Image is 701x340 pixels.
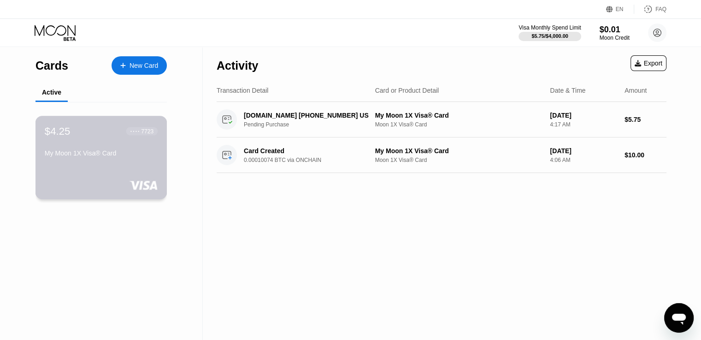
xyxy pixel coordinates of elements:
[130,130,140,132] div: ● ● ● ●
[244,112,370,119] div: [DOMAIN_NAME] [PHONE_NUMBER] US
[42,89,61,96] div: Active
[550,157,617,163] div: 4:06 AM
[635,60,662,67] div: Export
[36,116,166,199] div: $4.25● ● ● ●7723My Moon 1X Visa® Card
[112,56,167,75] div: New Card
[244,147,370,155] div: Card Created
[518,24,581,31] div: Visa Monthly Spend Limit
[550,121,617,128] div: 4:17 AM
[550,112,617,119] div: [DATE]
[531,33,568,39] div: $5.75 / $4,000.00
[45,149,158,157] div: My Moon 1X Visa® Card
[550,87,585,94] div: Date & Time
[217,102,666,137] div: [DOMAIN_NAME] [PHONE_NUMBER] USPending PurchaseMy Moon 1X Visa® CardMoon 1X Visa® Card[DATE]4:17 ...
[375,147,543,155] div: My Moon 1X Visa® Card
[244,157,380,163] div: 0.00010074 BTC via ONCHAIN
[600,25,630,35] div: $0.01
[616,6,624,12] div: EN
[141,128,153,134] div: 7723
[655,6,666,12] div: FAQ
[45,125,71,137] div: $4.25
[624,116,666,123] div: $5.75
[375,157,543,163] div: Moon 1X Visa® Card
[375,87,439,94] div: Card or Product Detail
[217,87,268,94] div: Transaction Detail
[130,62,158,70] div: New Card
[375,112,543,119] div: My Moon 1X Visa® Card
[550,147,617,155] div: [DATE]
[600,25,630,41] div: $0.01Moon Credit
[600,35,630,41] div: Moon Credit
[630,55,666,71] div: Export
[664,303,694,333] iframe: Button to launch messaging window
[518,24,581,41] div: Visa Monthly Spend Limit$5.75/$4,000.00
[624,87,647,94] div: Amount
[624,151,666,159] div: $10.00
[35,59,68,72] div: Cards
[375,121,543,128] div: Moon 1X Visa® Card
[606,5,634,14] div: EN
[634,5,666,14] div: FAQ
[217,137,666,173] div: Card Created0.00010074 BTC via ONCHAINMy Moon 1X Visa® CardMoon 1X Visa® Card[DATE]4:06 AM$10.00
[217,59,258,72] div: Activity
[244,121,380,128] div: Pending Purchase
